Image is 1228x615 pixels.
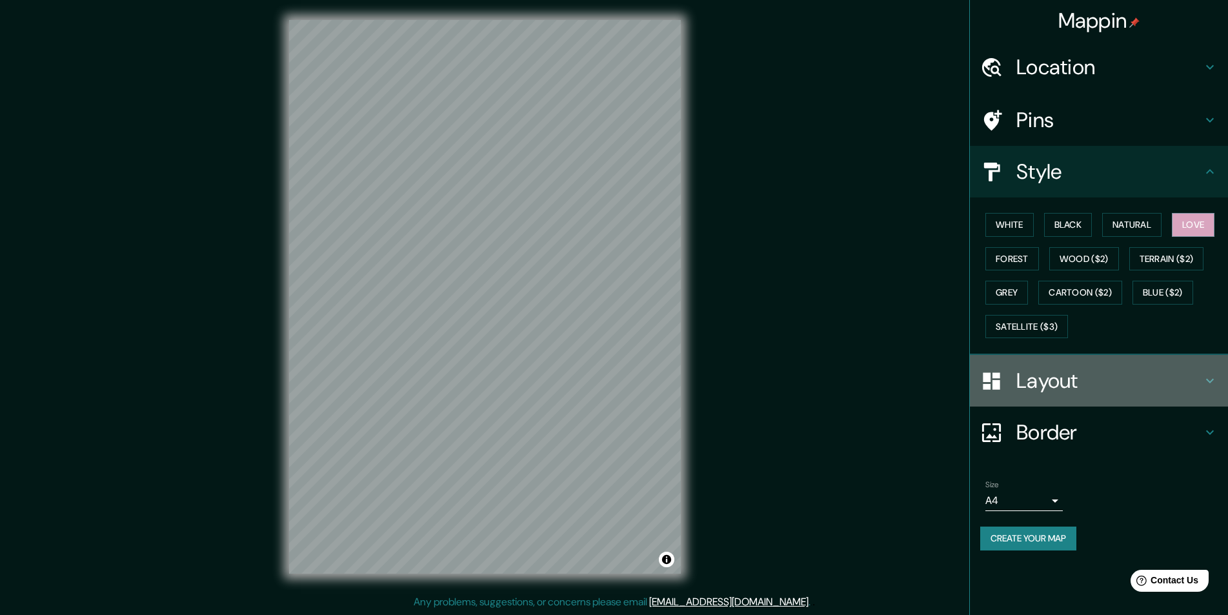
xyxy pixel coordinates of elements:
[812,594,815,610] div: .
[289,20,681,574] canvas: Map
[970,94,1228,146] div: Pins
[414,594,810,610] p: Any problems, suggestions, or concerns please email .
[1016,54,1202,80] h4: Location
[985,247,1039,271] button: Forest
[1102,213,1162,237] button: Natural
[985,315,1068,339] button: Satellite ($3)
[985,213,1034,237] button: White
[1016,368,1202,394] h4: Layout
[1044,213,1092,237] button: Black
[1129,17,1140,28] img: pin-icon.png
[1038,281,1122,305] button: Cartoon ($2)
[1016,419,1202,445] h4: Border
[649,595,809,609] a: [EMAIL_ADDRESS][DOMAIN_NAME]
[1058,8,1140,34] h4: Mappin
[985,479,999,490] label: Size
[1172,213,1214,237] button: Love
[1016,107,1202,133] h4: Pins
[1049,247,1119,271] button: Wood ($2)
[985,281,1028,305] button: Grey
[970,41,1228,93] div: Location
[1016,159,1202,185] h4: Style
[1132,281,1193,305] button: Blue ($2)
[810,594,812,610] div: .
[1113,565,1214,601] iframe: Help widget launcher
[985,490,1063,511] div: A4
[980,527,1076,550] button: Create your map
[970,355,1228,407] div: Layout
[1129,247,1204,271] button: Terrain ($2)
[970,407,1228,458] div: Border
[659,552,674,567] button: Toggle attribution
[970,146,1228,197] div: Style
